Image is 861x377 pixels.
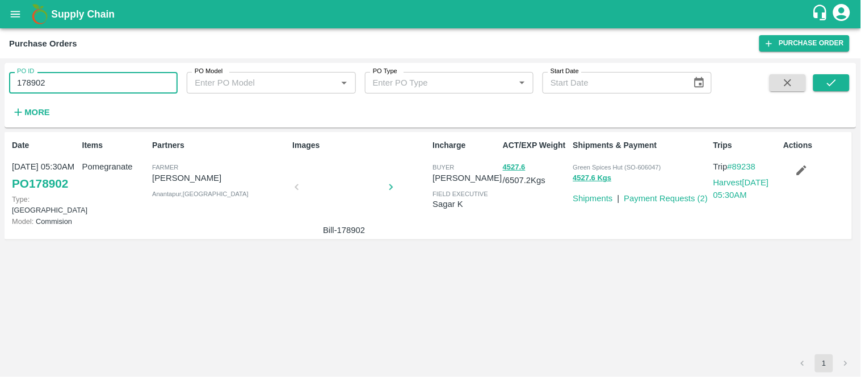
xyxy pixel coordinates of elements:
[812,4,831,24] div: customer-support
[573,164,661,171] span: Green Spices Hut (SO-606047)
[9,36,77,51] div: Purchase Orders
[9,72,178,94] input: Enter PO ID
[573,172,612,185] button: 4527.6 Kgs
[337,75,351,90] button: Open
[152,139,288,151] p: Partners
[432,139,498,151] p: Incharge
[573,194,613,203] a: Shipments
[543,72,684,94] input: Start Date
[195,67,223,76] label: PO Model
[783,139,849,151] p: Actions
[551,67,579,76] label: Start Date
[82,160,148,173] p: Pomegranate
[368,75,497,90] input: Enter PO Type
[190,75,318,90] input: Enter PO Model
[12,173,68,194] a: PO178902
[2,1,28,27] button: open drawer
[432,198,498,210] p: Sagar K
[713,139,779,151] p: Trips
[759,35,850,52] a: Purchase Order
[503,161,526,174] button: 4527.6
[12,216,78,227] p: Commision
[82,139,148,151] p: Items
[12,194,78,215] p: [GEOGRAPHIC_DATA]
[503,139,569,151] p: ACT/EXP Weight
[713,160,779,173] p: Trip
[24,108,50,117] strong: More
[292,139,428,151] p: Images
[12,160,78,173] p: [DATE] 05:30AM
[51,6,812,22] a: Supply Chain
[688,72,710,94] button: Choose date
[51,9,115,20] b: Supply Chain
[792,354,856,372] nav: pagination navigation
[12,195,30,204] span: Type:
[515,75,530,90] button: Open
[152,172,288,184] p: [PERSON_NAME]
[728,162,756,171] a: #89238
[432,190,488,197] span: field executive
[373,67,397,76] label: PO Type
[12,139,78,151] p: Date
[503,160,569,187] p: / 6507.2 Kgs
[432,172,502,184] p: [PERSON_NAME]
[831,2,852,26] div: account of current user
[815,354,833,372] button: page 1
[573,139,709,151] p: Shipments & Payment
[613,188,620,205] div: |
[152,164,178,171] span: Farmer
[301,224,387,236] p: Bill-178902
[713,178,769,200] a: Harvest[DATE] 05:30AM
[432,164,454,171] span: buyer
[624,194,708,203] a: Payment Requests (2)
[12,217,33,226] span: Model:
[17,67,34,76] label: PO ID
[152,190,249,197] span: Anantapur , [GEOGRAPHIC_DATA]
[28,3,51,26] img: logo
[9,103,53,122] button: More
